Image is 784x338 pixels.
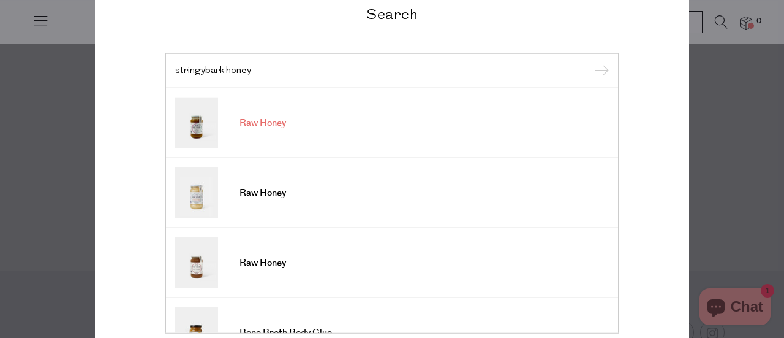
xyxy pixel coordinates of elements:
[239,187,286,199] span: Raw Honey
[239,257,286,269] span: Raw Honey
[175,167,609,218] a: Raw Honey
[175,98,609,148] a: Raw Honey
[175,66,609,75] input: Search
[175,237,218,288] img: Raw Honey
[175,237,609,288] a: Raw Honey
[175,98,218,148] img: Raw Honey
[239,117,286,129] span: Raw Honey
[175,167,218,218] img: Raw Honey
[165,4,619,22] h2: Search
